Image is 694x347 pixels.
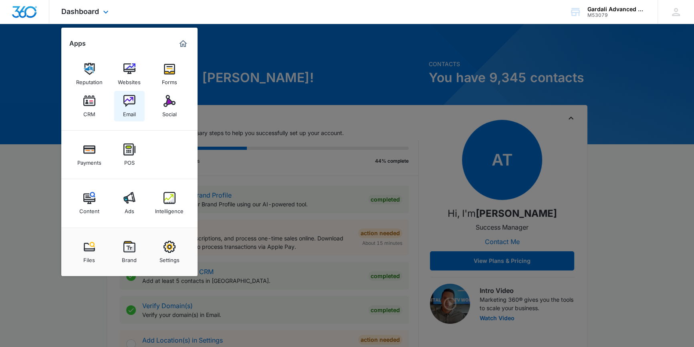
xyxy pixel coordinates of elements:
[123,107,136,117] div: Email
[124,155,135,166] div: POS
[74,59,105,89] a: Reputation
[154,188,185,218] a: Intelligence
[587,6,646,12] div: account name
[114,139,145,170] a: POS
[125,204,134,214] div: Ads
[162,107,177,117] div: Social
[79,204,99,214] div: Content
[77,155,101,166] div: Payments
[162,75,177,85] div: Forms
[114,59,145,89] a: Websites
[114,188,145,218] a: Ads
[74,237,105,267] a: Files
[154,59,185,89] a: Forms
[587,12,646,18] div: account id
[159,253,180,263] div: Settings
[83,253,95,263] div: Files
[74,188,105,218] a: Content
[74,139,105,170] a: Payments
[114,237,145,267] a: Brand
[154,237,185,267] a: Settings
[69,40,86,47] h2: Apps
[61,7,99,16] span: Dashboard
[177,37,190,50] a: Marketing 360® Dashboard
[74,91,105,121] a: CRM
[122,253,137,263] div: Brand
[114,91,145,121] a: Email
[154,91,185,121] a: Social
[155,204,184,214] div: Intelligence
[118,75,141,85] div: Websites
[76,75,103,85] div: Reputation
[83,107,95,117] div: CRM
